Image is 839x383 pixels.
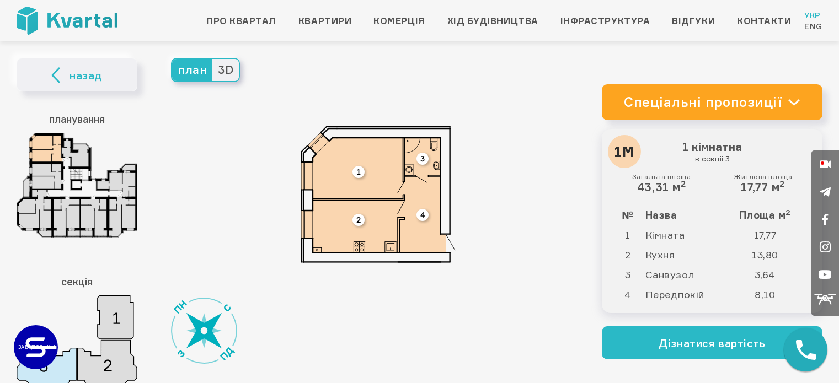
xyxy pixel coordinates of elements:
div: 43,31 м [632,173,691,194]
img: Квартира 1М [301,126,456,263]
td: 8,10 [727,284,814,304]
td: 1 [611,225,645,245]
div: 1М [608,135,641,168]
a: Інфраструктура [560,14,650,28]
a: ЗАБУДОВНИК [14,325,58,369]
td: Передпокій [645,284,727,304]
a: Про квартал [206,14,276,28]
small: Загальна площа [632,173,691,181]
td: 2 [611,245,645,265]
td: 17,77 [727,225,814,245]
td: 13,80 [727,245,814,265]
h3: секція [17,271,137,293]
a: Відгуки [672,14,715,28]
h3: планування [17,108,137,130]
sup: 2 [785,208,791,217]
th: Площа м [727,205,814,225]
a: Спеціальні пропозиції [602,84,822,120]
a: Квартири [298,14,351,28]
td: 3,64 [727,265,814,284]
div: 17,77 м [734,173,792,194]
td: Кімната [645,225,727,245]
button: назад [17,58,137,91]
td: Санвузол [645,265,727,284]
small: в секціі 3 [613,154,811,164]
a: Укр [804,10,822,21]
span: план [172,59,212,81]
td: 3 [611,265,645,284]
small: Житлова площа [734,173,792,181]
sup: 2 [681,179,686,189]
text: ЗАБУДОВНИК [19,344,55,350]
a: Комерція [373,14,425,28]
th: Назва [645,205,727,225]
sup: 2 [779,179,785,189]
th: № [611,205,645,225]
h3: 1 кімнатна [611,138,814,166]
button: Дізнатися вартість [602,326,822,359]
td: 4 [611,284,645,304]
span: назад [70,67,103,84]
a: Контакти [737,14,791,28]
img: Kvartal [17,7,117,35]
a: Хід будівництва [447,14,538,28]
span: 3D [212,59,239,81]
a: Eng [804,21,822,32]
td: Кухня [645,245,727,265]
